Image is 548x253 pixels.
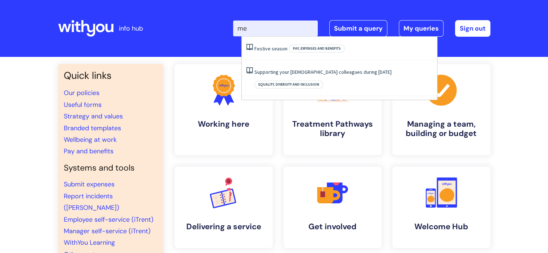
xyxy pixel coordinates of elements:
[175,167,273,248] a: Delivering a service
[64,147,113,155] a: Pay and benefits
[181,119,267,129] h4: Working here
[254,45,288,52] a: Festive season
[64,112,123,121] a: Strategy and values
[64,238,115,247] a: WithYou Learning
[254,81,323,89] span: Equality, Diversity and Inclusion
[64,192,119,212] a: Report incidents ([PERSON_NAME])
[284,167,382,248] a: Get involved
[64,89,99,97] a: Our policies
[392,167,490,248] a: Welcome Hub
[64,227,151,235] a: Manager self-service (iTrent)
[64,135,117,144] a: Wellbeing at work
[289,222,376,231] h4: Get involved
[399,20,444,37] a: My queries
[289,119,376,139] h4: Treatment Pathways library
[233,20,490,37] div: | -
[175,64,273,155] a: Working here
[64,124,121,132] a: Branded templates
[233,21,318,36] input: Search
[181,222,267,231] h4: Delivering a service
[455,20,490,37] a: Sign out
[254,69,392,75] a: Supporting your [DEMOGRAPHIC_DATA] colleagues during [DATE]
[329,20,387,37] a: Submit a query
[64,180,115,189] a: Submit expenses
[392,64,490,155] a: Managing a team, building or budget
[119,23,143,34] p: info hub
[284,64,382,155] a: Treatment Pathways library
[64,70,157,81] h3: Quick links
[64,163,157,173] h4: Systems and tools
[64,215,153,224] a: Employee self-service (iTrent)
[289,45,345,53] span: Pay, expenses and benefits
[64,100,102,109] a: Useful forms
[398,222,485,231] h4: Welcome Hub
[398,119,485,139] h4: Managing a team, building or budget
